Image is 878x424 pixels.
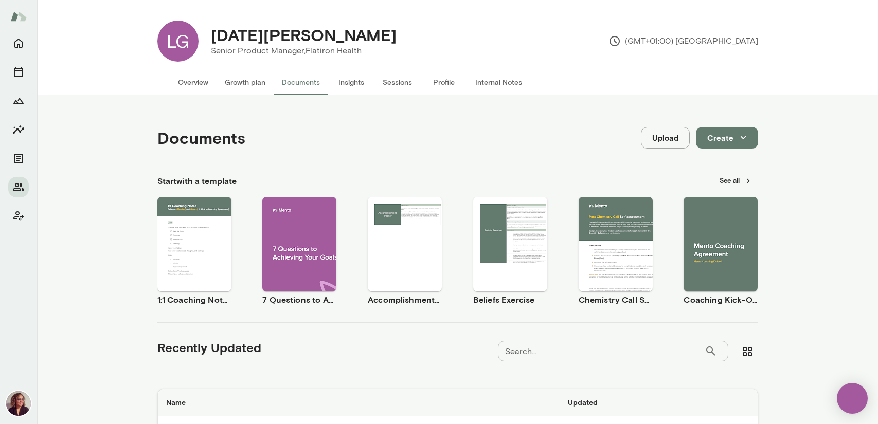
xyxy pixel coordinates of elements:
[157,339,261,356] h5: Recently Updated
[262,293,336,306] h6: 7 Questions to Achieving Your Goals
[166,397,551,408] h6: Name
[328,70,374,95] button: Insights
[157,128,245,148] h4: Documents
[8,177,29,197] button: Members
[8,33,29,53] button: Home
[211,25,397,45] h4: [DATE][PERSON_NAME]
[8,148,29,169] button: Documents
[8,119,29,140] button: Insights
[473,293,547,306] h6: Beliefs Exercise
[157,21,199,62] div: LG
[374,70,421,95] button: Sessions
[274,70,328,95] button: Documents
[170,70,217,95] button: Overview
[696,127,758,149] button: Create
[608,35,758,47] p: (GMT+01:00) [GEOGRAPHIC_DATA]
[157,175,237,187] h6: Start with a template
[467,70,530,95] button: Internal Notes
[217,70,274,95] button: Growth plan
[157,293,231,306] h6: 1:1 Coaching Notes
[8,206,29,226] button: Client app
[684,293,758,306] h6: Coaching Kick-Off | Coaching Agreement
[421,70,467,95] button: Profile
[8,90,29,111] button: Growth Plan
[713,173,758,189] button: See all
[368,293,442,306] h6: Accomplishment Tracker
[568,397,749,408] h6: Updated
[8,62,29,82] button: Sessions
[641,127,690,149] button: Upload
[10,7,27,26] img: Mento
[211,45,397,57] p: Senior Product Manager, Flatiron Health
[579,293,653,306] h6: Chemistry Call Self-Assessment [Coaches only]
[6,391,31,416] img: Safaa Khairalla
